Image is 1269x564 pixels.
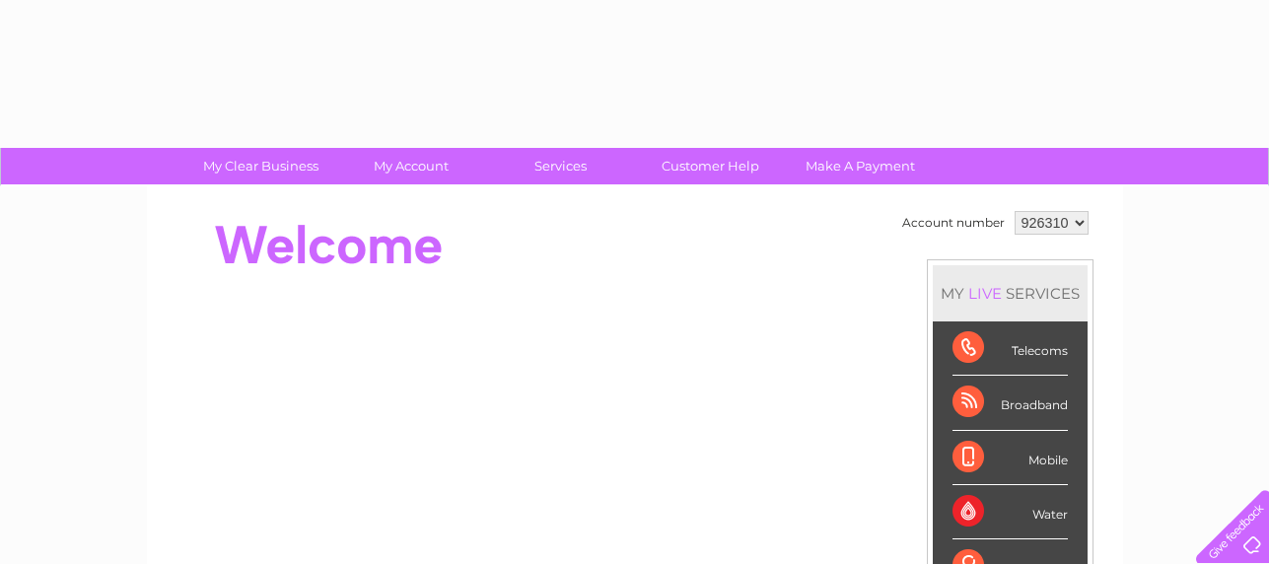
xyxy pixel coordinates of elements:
div: LIVE [964,284,1006,303]
a: Make A Payment [779,148,942,184]
td: Account number [897,206,1010,240]
div: Telecoms [952,321,1068,376]
a: My Clear Business [179,148,342,184]
a: My Account [329,148,492,184]
div: Broadband [952,376,1068,430]
div: Water [952,485,1068,539]
div: MY SERVICES [933,265,1088,321]
a: Customer Help [629,148,792,184]
a: Services [479,148,642,184]
div: Mobile [952,431,1068,485]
